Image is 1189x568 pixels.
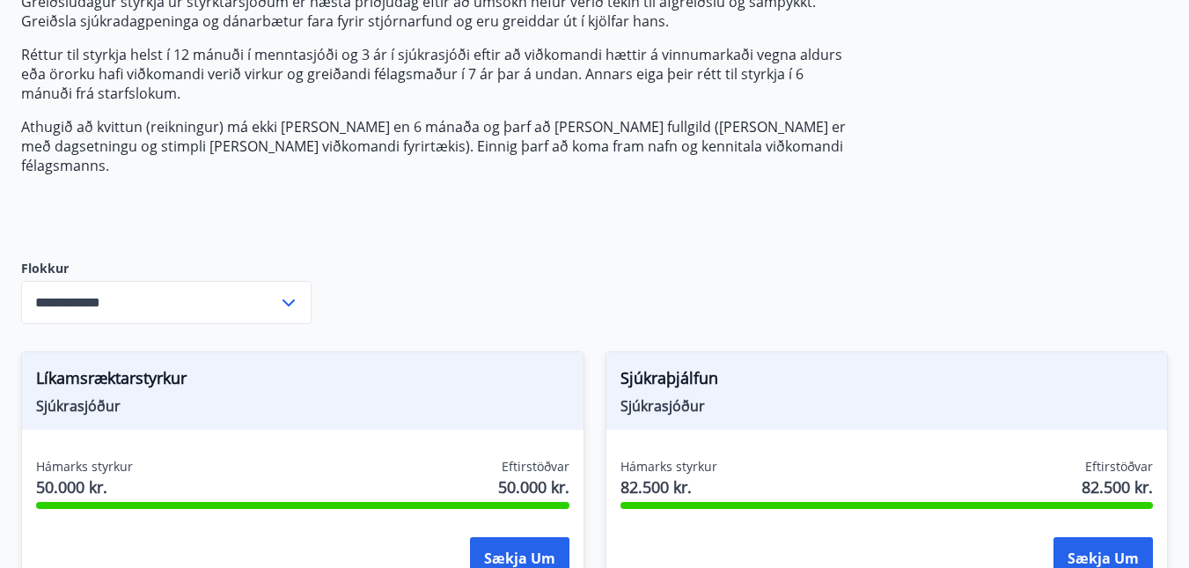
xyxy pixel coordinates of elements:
[21,260,312,277] label: Flokkur
[21,117,852,175] p: Athugið að kvittun (reikningur) má ekki [PERSON_NAME] en 6 mánaða og þarf að [PERSON_NAME] fullgi...
[36,476,133,498] span: 50.000 kr.
[620,366,1154,396] span: Sjúkraþjálfun
[36,458,133,476] span: Hámarks styrkur
[502,458,569,476] span: Eftirstöðvar
[620,476,717,498] span: 82.500 kr.
[498,476,569,498] span: 50.000 kr.
[1082,476,1153,498] span: 82.500 kr.
[36,366,569,396] span: Líkamsræktarstyrkur
[620,396,1154,416] span: Sjúkrasjóður
[620,458,717,476] span: Hámarks styrkur
[21,45,852,103] p: Réttur til styrkja helst í 12 mánuði í menntasjóði og 3 ár í sjúkrasjóði eftir að viðkomandi hætt...
[36,396,569,416] span: Sjúkrasjóður
[1085,458,1153,476] span: Eftirstöðvar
